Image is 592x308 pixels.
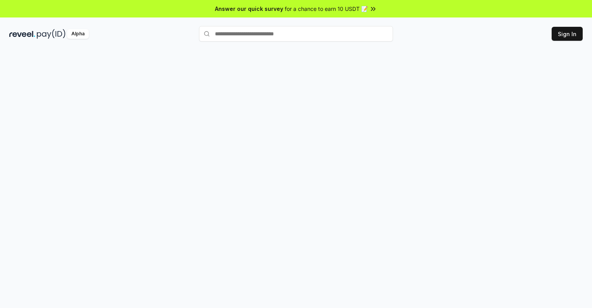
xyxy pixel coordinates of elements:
[552,27,583,41] button: Sign In
[285,5,368,13] span: for a chance to earn 10 USDT 📝
[37,29,66,39] img: pay_id
[9,29,35,39] img: reveel_dark
[215,5,283,13] span: Answer our quick survey
[67,29,89,39] div: Alpha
